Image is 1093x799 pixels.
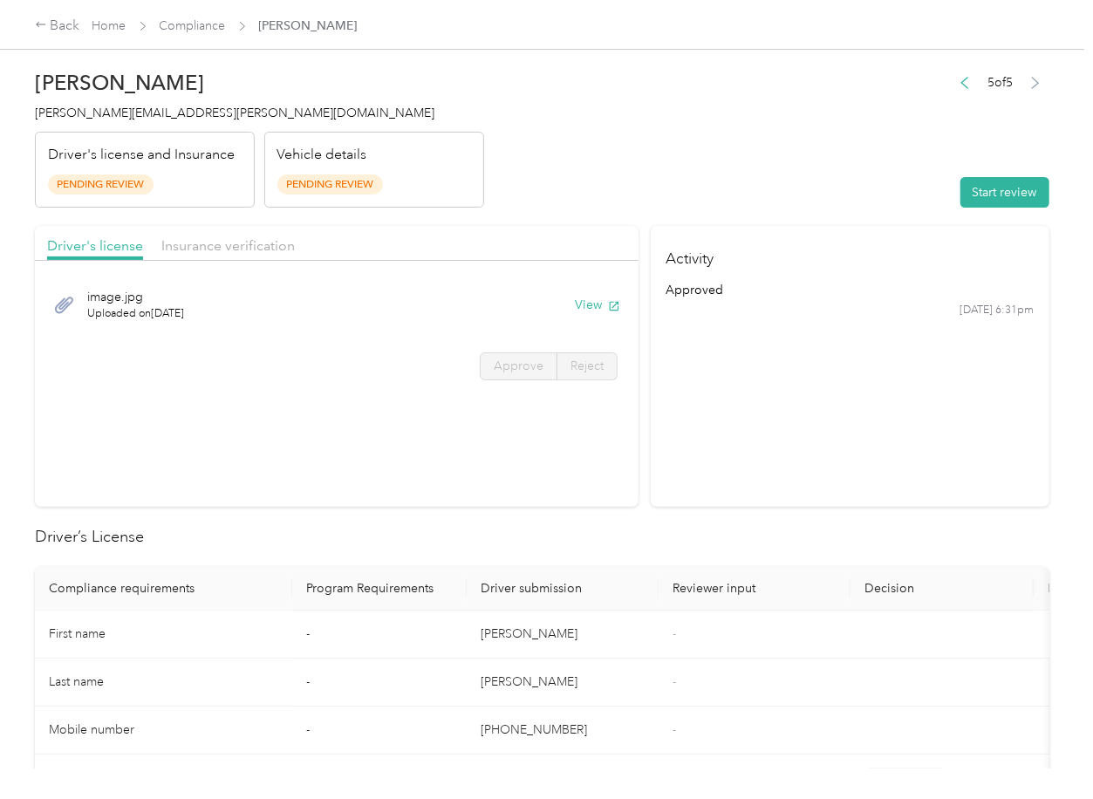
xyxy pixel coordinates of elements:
[48,174,154,195] span: Pending Review
[467,567,659,611] th: Driver submission
[467,659,659,707] td: [PERSON_NAME]
[92,18,126,33] a: Home
[277,145,367,166] p: Vehicle details
[49,674,104,689] span: Last name
[47,237,143,254] span: Driver's license
[35,659,292,707] td: Last name
[651,226,1049,281] h4: Activity
[292,707,467,755] td: -
[259,17,358,35] span: [PERSON_NAME]
[35,16,80,37] div: Back
[35,567,292,611] th: Compliance requirements
[35,106,434,120] span: [PERSON_NAME][EMAIL_ADDRESS][PERSON_NAME][DOMAIN_NAME]
[35,611,292,659] td: First name
[160,18,226,33] a: Compliance
[48,145,235,166] p: Driver's license and Insurance
[49,722,134,737] span: Mobile number
[161,237,295,254] span: Insurance verification
[673,626,676,641] span: -
[575,296,620,314] button: View
[666,281,1035,299] div: approved
[850,567,1034,611] th: Decision
[570,359,604,373] span: Reject
[35,707,292,755] td: Mobile number
[467,611,659,659] td: [PERSON_NAME]
[87,288,184,306] span: image.jpg
[659,567,850,611] th: Reviewer input
[35,525,1049,549] h2: Driver’s License
[960,303,1034,318] time: [DATE] 6:31pm
[467,707,659,755] td: [PHONE_NUMBER]
[292,659,467,707] td: -
[494,359,543,373] span: Approve
[35,71,484,95] h2: [PERSON_NAME]
[987,73,1013,92] span: 5 of 5
[277,174,383,195] span: Pending Review
[995,701,1093,799] iframe: Everlance-gr Chat Button Frame
[673,722,676,737] span: -
[292,611,467,659] td: -
[292,567,467,611] th: Program Requirements
[960,177,1049,208] button: Start review
[673,674,676,689] span: -
[49,626,106,641] span: First name
[87,306,184,322] span: Uploaded on [DATE]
